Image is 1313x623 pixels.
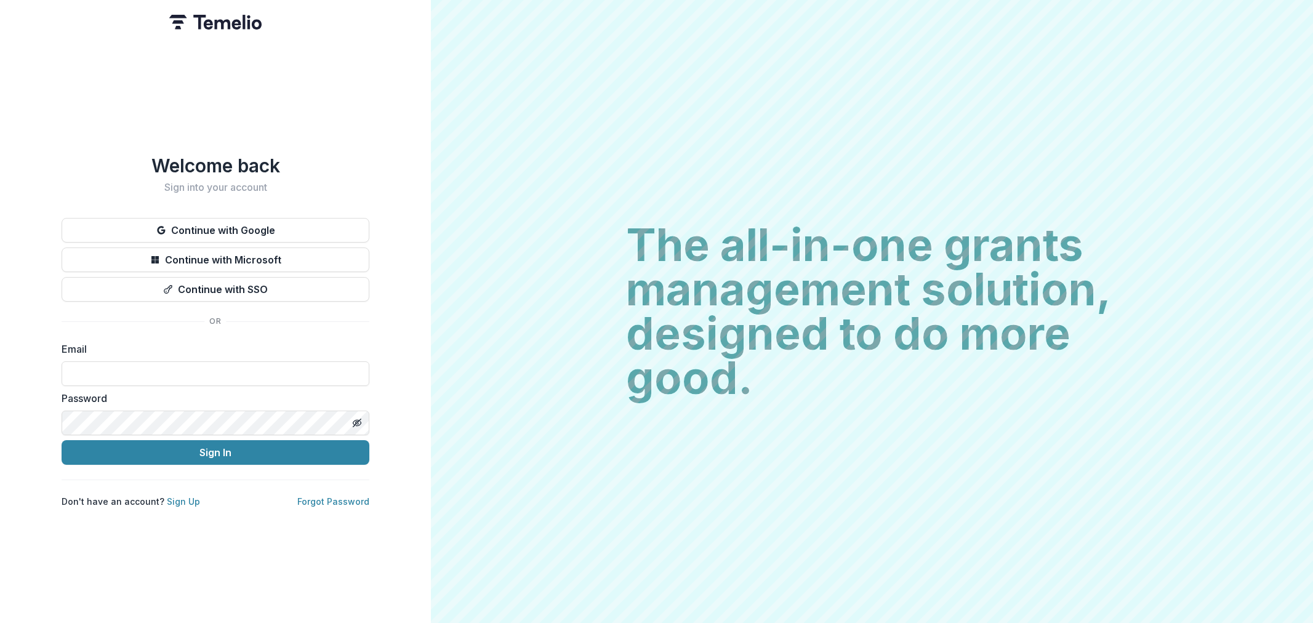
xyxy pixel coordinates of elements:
button: Toggle password visibility [347,413,367,433]
h1: Welcome back [62,155,369,177]
a: Sign Up [167,496,200,507]
button: Sign In [62,440,369,465]
button: Continue with SSO [62,277,369,302]
p: Don't have an account? [62,495,200,508]
img: Temelio [169,15,262,30]
a: Forgot Password [297,496,369,507]
label: Email [62,342,362,356]
button: Continue with Google [62,218,369,243]
button: Continue with Microsoft [62,247,369,272]
h2: Sign into your account [62,182,369,193]
label: Password [62,391,362,406]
